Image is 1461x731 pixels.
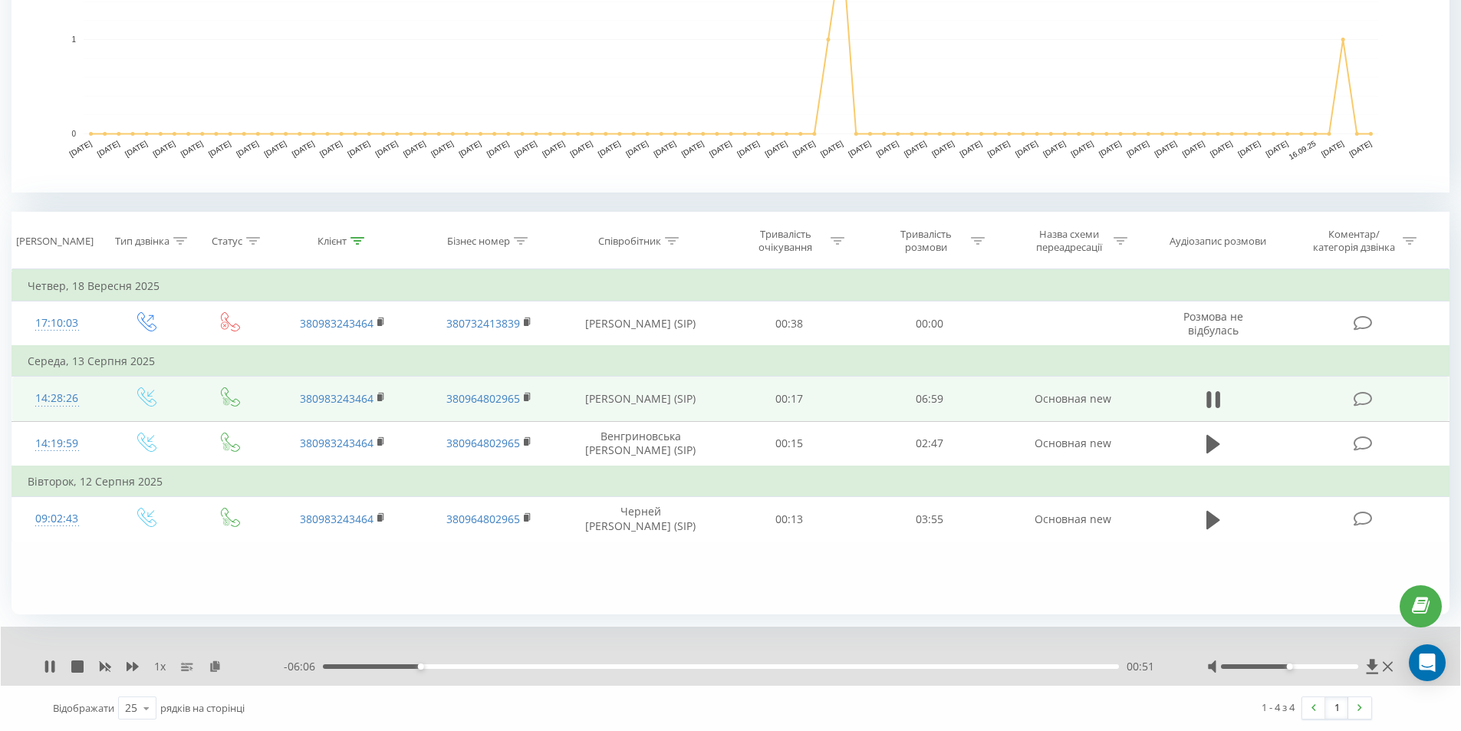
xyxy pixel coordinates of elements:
[179,139,205,158] text: [DATE]
[1014,139,1039,158] text: [DATE]
[541,139,566,158] text: [DATE]
[1325,697,1348,719] a: 1
[446,391,520,406] a: 380964802965
[735,139,761,158] text: [DATE]
[1070,139,1095,158] text: [DATE]
[28,308,87,338] div: 17:10:03
[958,139,983,158] text: [DATE]
[1181,139,1206,158] text: [DATE]
[212,235,242,248] div: Статус
[125,700,137,716] div: 25
[291,139,316,158] text: [DATE]
[680,139,706,158] text: [DATE]
[1409,644,1446,681] div: Open Intercom Messenger
[1262,700,1295,715] div: 1 - 4 з 4
[16,235,94,248] div: [PERSON_NAME]
[1347,139,1373,158] text: [DATE]
[446,512,520,526] a: 380964802965
[485,139,511,158] text: [DATE]
[999,421,1145,466] td: Основная new
[719,421,860,466] td: 00:15
[719,301,860,347] td: 00:38
[346,139,371,158] text: [DATE]
[999,377,1145,421] td: Основная new
[999,497,1145,542] td: Основная new
[300,316,373,331] a: 380983243464
[719,497,860,542] td: 00:13
[1127,659,1154,674] span: 00:51
[318,139,344,158] text: [DATE]
[847,139,872,158] text: [DATE]
[562,377,719,421] td: [PERSON_NAME] (SIP)
[284,659,323,674] span: - 06:06
[860,301,1000,347] td: 00:00
[860,377,1000,421] td: 06:59
[12,346,1449,377] td: Середа, 13 Серпня 2025
[28,429,87,459] div: 14:19:59
[418,663,424,670] div: Accessibility label
[624,139,650,158] text: [DATE]
[207,139,232,158] text: [DATE]
[235,139,260,158] text: [DATE]
[569,139,594,158] text: [DATE]
[860,497,1000,542] td: 03:55
[1041,139,1067,158] text: [DATE]
[71,130,76,138] text: 0
[764,139,789,158] text: [DATE]
[160,701,245,715] span: рядків на сторінці
[263,139,288,158] text: [DATE]
[903,139,928,158] text: [DATE]
[68,139,94,158] text: [DATE]
[1265,139,1290,158] text: [DATE]
[28,504,87,534] div: 09:02:43
[123,139,149,158] text: [DATE]
[1153,139,1178,158] text: [DATE]
[1320,139,1345,158] text: [DATE]
[115,235,169,248] div: Тип дзвінка
[402,139,427,158] text: [DATE]
[513,139,538,158] text: [DATE]
[300,512,373,526] a: 380983243464
[28,384,87,413] div: 14:28:26
[860,421,1000,466] td: 02:47
[598,235,661,248] div: Співробітник
[1286,663,1292,670] div: Accessibility label
[885,228,967,254] div: Тривалість розмови
[151,139,176,158] text: [DATE]
[1028,228,1110,254] div: Назва схеми переадресації
[708,139,733,158] text: [DATE]
[875,139,900,158] text: [DATE]
[745,228,827,254] div: Тривалість очікування
[819,139,844,158] text: [DATE]
[1183,309,1243,338] span: Розмова не відбулась
[53,701,114,715] span: Відображати
[1170,235,1266,248] div: Аудіозапис розмови
[1209,139,1234,158] text: [DATE]
[930,139,956,158] text: [DATE]
[986,139,1012,158] text: [DATE]
[1125,139,1150,158] text: [DATE]
[300,391,373,406] a: 380983243464
[562,301,719,347] td: [PERSON_NAME] (SIP)
[446,316,520,331] a: 380732413839
[447,235,510,248] div: Бізнес номер
[562,497,719,542] td: Черней [PERSON_NAME] (SIP)
[652,139,677,158] text: [DATE]
[446,436,520,450] a: 380964802965
[719,377,860,421] td: 00:17
[154,659,166,674] span: 1 x
[300,436,373,450] a: 380983243464
[1287,139,1318,161] text: 16.09.25
[429,139,455,158] text: [DATE]
[562,421,719,466] td: Венгриновська [PERSON_NAME] (SIP)
[12,466,1449,497] td: Вівторок, 12 Серпня 2025
[374,139,400,158] text: [DATE]
[12,271,1449,301] td: Четвер, 18 Вересня 2025
[1236,139,1262,158] text: [DATE]
[597,139,622,158] text: [DATE]
[1097,139,1123,158] text: [DATE]
[96,139,121,158] text: [DATE]
[1309,228,1399,254] div: Коментар/категорія дзвінка
[71,35,76,44] text: 1
[457,139,482,158] text: [DATE]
